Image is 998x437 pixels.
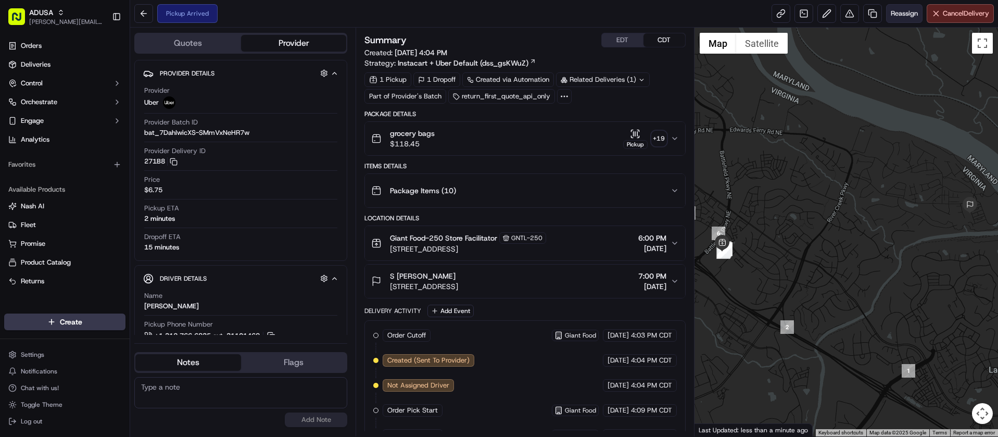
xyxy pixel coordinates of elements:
span: GNTL-250 [511,234,542,242]
div: 1 Pickup [364,72,411,87]
button: Flags [241,354,347,371]
span: [DATE] 4:04 PM [395,48,447,57]
div: Start new chat [35,99,171,110]
span: S [PERSON_NAME] [390,271,456,281]
span: [DATE] [608,331,629,340]
button: Nash AI [4,198,125,215]
div: 2 [780,320,794,334]
a: +1 312 766 6835 ext. 31101468 [144,330,277,342]
span: Price [144,175,160,184]
span: Settings [21,351,44,359]
button: Orchestrate [4,94,125,110]
div: 6 [712,227,725,240]
span: Orders [21,41,42,51]
span: API Documentation [98,151,167,161]
button: Driver Details [143,270,338,287]
a: Promise [8,239,121,248]
a: Product Catalog [8,258,121,267]
button: Toggle Theme [4,397,125,412]
div: 📗 [10,152,19,160]
span: Log out [21,417,42,426]
div: 1 [902,364,915,378]
span: Provider Batch ID [144,118,198,127]
a: Returns [8,277,121,286]
div: + 19 [652,131,666,146]
button: EDT [602,33,643,47]
span: Giant Food [565,331,596,340]
button: 271B8 [144,157,178,166]
span: Pickup Phone Number [144,320,213,329]
button: Provider Details [143,65,338,82]
span: Instacart + Uber Default (dss_gsKWuZ) [398,58,528,68]
span: [DATE] [608,356,629,365]
span: Control [21,79,43,88]
input: Got a question? Start typing here... [27,67,187,78]
span: Giant Food-250 Store Facilitator [390,233,497,243]
button: Product Catalog [4,254,125,271]
div: Strategy: [364,58,536,68]
div: Available Products [4,181,125,198]
div: 2 minutes [144,214,175,223]
span: Dropoff ETA [144,232,181,242]
a: Created via Automation [462,72,554,87]
button: Add Event [427,305,474,317]
span: Chat with us! [21,384,59,392]
span: 6:00 PM [638,233,666,243]
span: Name [144,291,162,301]
button: Provider [241,35,347,52]
div: Last Updated: less than a minute ago [694,423,813,436]
span: Orchestrate [21,97,57,107]
div: 18 [717,245,730,258]
button: Settings [4,347,125,362]
p: Welcome 👋 [10,42,190,58]
span: 4:04 PM CDT [631,356,672,365]
button: Start new chat [177,103,190,115]
img: profile_uber_ahold_partner.png [163,96,175,109]
div: 9 [716,245,730,259]
span: Not Assigned Driver [387,381,449,390]
button: Fleet [4,217,125,233]
a: Powered byPylon [73,176,126,184]
span: [DATE] [608,381,629,390]
span: grocery bags [390,128,435,139]
button: Engage [4,113,125,129]
span: 4:04 PM CDT [631,381,672,390]
a: Instacart + Uber Default (dss_gsKWuZ) [398,58,536,68]
span: Pylon [104,177,126,184]
span: Order Cutoff [387,331,426,340]
span: Nash AI [21,202,44,211]
button: Package Items (10) [365,174,685,207]
button: Returns [4,273,125,290]
span: 4:09 PM CDT [631,406,672,415]
span: [DATE] [638,243,666,254]
div: Package Details [364,110,685,118]
span: Toggle Theme [21,401,62,409]
button: CancelDelivery [927,4,994,23]
div: Related Deliveries (1) [556,72,650,87]
a: Orders [4,38,125,54]
span: Create [60,317,82,327]
div: Location Details [364,214,685,222]
span: Analytics [21,135,49,144]
div: 1 Dropoff [413,72,460,87]
span: [DATE] [638,281,666,292]
button: Chat with us! [4,381,125,395]
a: Analytics [4,131,125,148]
div: Items Details [364,162,685,170]
button: grocery bags$118.45Pickup+19 [365,122,685,155]
span: Reassign [891,9,918,18]
span: [STREET_ADDRESS] [390,281,458,292]
button: Create [4,314,125,330]
div: 15 minutes [144,243,179,252]
button: [PERSON_NAME][EMAIL_ADDRESS][PERSON_NAME][DOMAIN_NAME] [29,18,104,26]
span: Product Catalog [21,258,71,267]
button: Promise [4,235,125,252]
span: Created: [364,47,447,58]
button: Show street map [700,33,736,54]
button: Log out [4,414,125,429]
div: [PERSON_NAME] [144,302,199,311]
span: Engage [21,116,44,126]
button: Toggle fullscreen view [972,33,993,54]
div: 💻 [88,152,96,160]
